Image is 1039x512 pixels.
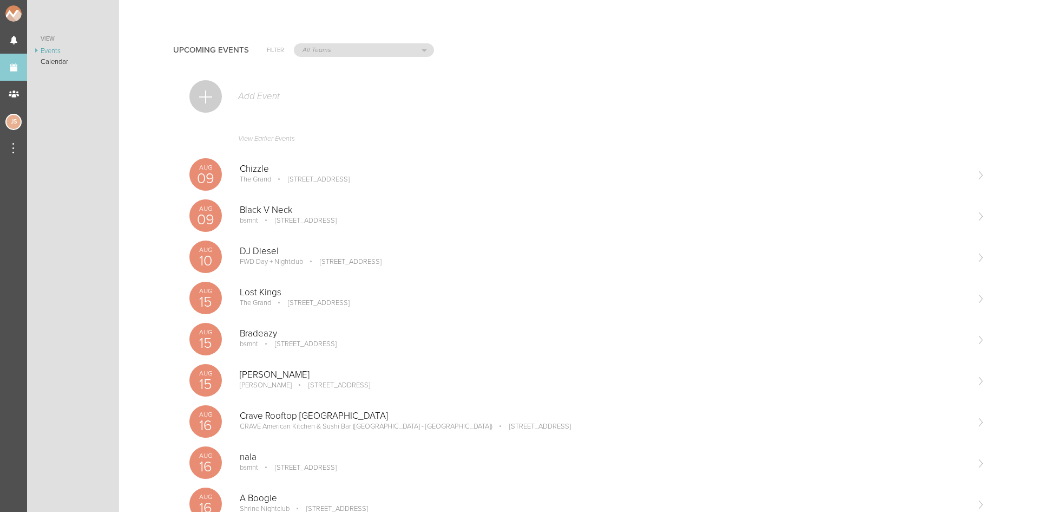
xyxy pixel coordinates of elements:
p: Aug [189,247,222,253]
p: 16 [189,459,222,474]
p: Chizzle [240,164,968,174]
p: Bradeazy [240,328,968,339]
p: Aug [189,370,222,377]
p: Crave Rooftop [GEOGRAPHIC_DATA] [240,411,968,422]
p: 09 [189,212,222,227]
p: [PERSON_NAME] [240,381,292,390]
p: [STREET_ADDRESS] [260,216,337,225]
p: [STREET_ADDRESS] [293,381,370,390]
p: 10 [189,254,222,268]
a: Events [27,46,119,56]
img: NOMAD [5,5,67,22]
p: The Grand [240,299,271,307]
h4: Upcoming Events [173,46,249,55]
p: Aug [189,164,222,171]
a: Calendar [27,56,119,67]
p: Aug [189,411,222,418]
p: nala [240,452,968,463]
p: bsmnt [240,340,258,348]
p: The Grand [240,175,271,184]
p: Aug [189,205,222,212]
p: [STREET_ADDRESS] [273,299,350,307]
p: CRAVE American Kitchen & Sushi Bar ([GEOGRAPHIC_DATA] - [GEOGRAPHIC_DATA]) [240,422,492,431]
p: Add Event [237,91,280,102]
p: DJ Diesel [240,246,968,257]
a: View [27,33,119,46]
p: bsmnt [240,216,258,225]
p: [STREET_ADDRESS] [273,175,350,184]
p: [PERSON_NAME] [240,370,968,380]
p: [STREET_ADDRESS] [260,463,337,472]
p: 15 [189,295,222,309]
p: 15 [189,336,222,351]
p: 15 [189,377,222,392]
h6: Filter [267,46,284,55]
p: Aug [189,452,222,459]
div: Jessica Smith [5,114,22,130]
p: Aug [189,494,222,500]
p: [STREET_ADDRESS] [494,422,571,431]
p: Lost Kings [240,287,968,298]
p: A Boogie [240,493,968,504]
p: FWD Day + Nightclub [240,257,303,266]
p: bsmnt [240,463,258,472]
p: [STREET_ADDRESS] [260,340,337,348]
p: Aug [189,329,222,335]
a: View Earlier Events [189,129,985,154]
p: [STREET_ADDRESS] [305,257,382,266]
p: Black V Neck [240,205,968,216]
p: 09 [189,171,222,186]
p: Aug [189,288,222,294]
p: 16 [189,418,222,433]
